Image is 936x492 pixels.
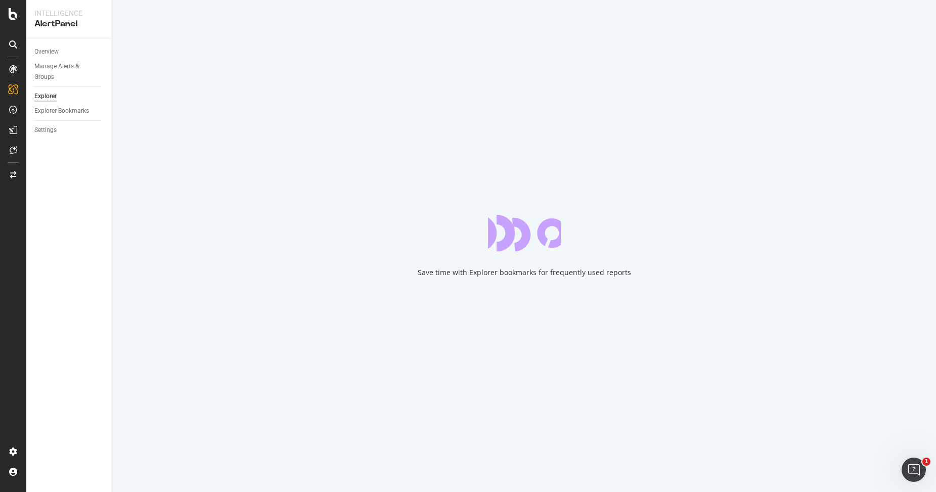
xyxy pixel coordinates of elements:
[34,91,105,102] a: Explorer
[34,8,104,18] div: Intelligence
[488,215,561,251] div: animation
[34,47,59,57] div: Overview
[922,458,930,466] span: 1
[34,61,95,82] div: Manage Alerts & Groups
[34,61,105,82] a: Manage Alerts & Groups
[418,267,631,278] div: Save time with Explorer bookmarks for frequently used reports
[902,458,926,482] iframe: Intercom live chat
[34,47,105,57] a: Overview
[34,106,105,116] a: Explorer Bookmarks
[34,18,104,30] div: AlertPanel
[34,125,57,136] div: Settings
[34,91,57,102] div: Explorer
[34,106,89,116] div: Explorer Bookmarks
[34,125,105,136] a: Settings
